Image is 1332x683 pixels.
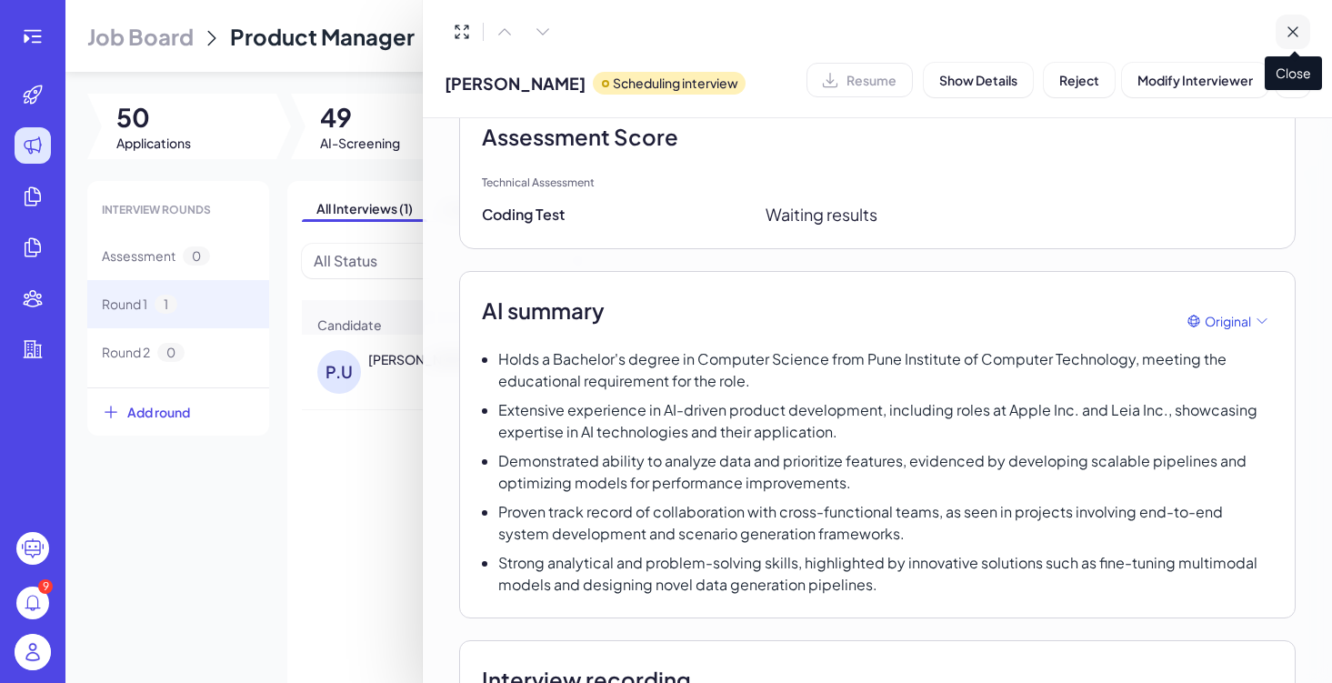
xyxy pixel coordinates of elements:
[1044,63,1115,97] button: Reject
[1205,312,1251,331] span: Original
[498,552,1273,596] p: Strong analytical and problem-solving skills, highlighted by innovative solutions such as fine-tu...
[498,399,1273,443] p: Extensive experience in AI-driven product development, including roles at Apple Inc. and Leia Inc...
[924,63,1033,97] button: Show Details
[482,294,605,326] h2: AI summary
[1265,56,1322,90] span: Close
[482,204,565,226] div: Coding Test
[482,120,1273,153] h2: Assessment Score
[766,202,877,226] div: Waiting results
[498,348,1273,392] p: Holds a Bachelor's degree in Computer Science from Pune Institute of Computer Technology, meeting...
[498,450,1273,494] p: Demonstrated ability to analyze data and prioritize features, evidenced by developing scalable pi...
[1137,72,1253,88] span: Modify Interviewer
[939,72,1017,88] span: Show Details
[1059,72,1099,88] span: Reject
[613,74,738,93] p: Scheduling interview
[1122,63,1268,97] button: Modify Interviewer
[498,501,1273,545] p: Proven track record of collaboration with cross-functional teams, as seen in projects involving e...
[482,175,877,191] p: Technical Assessment
[445,71,586,95] span: [PERSON_NAME]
